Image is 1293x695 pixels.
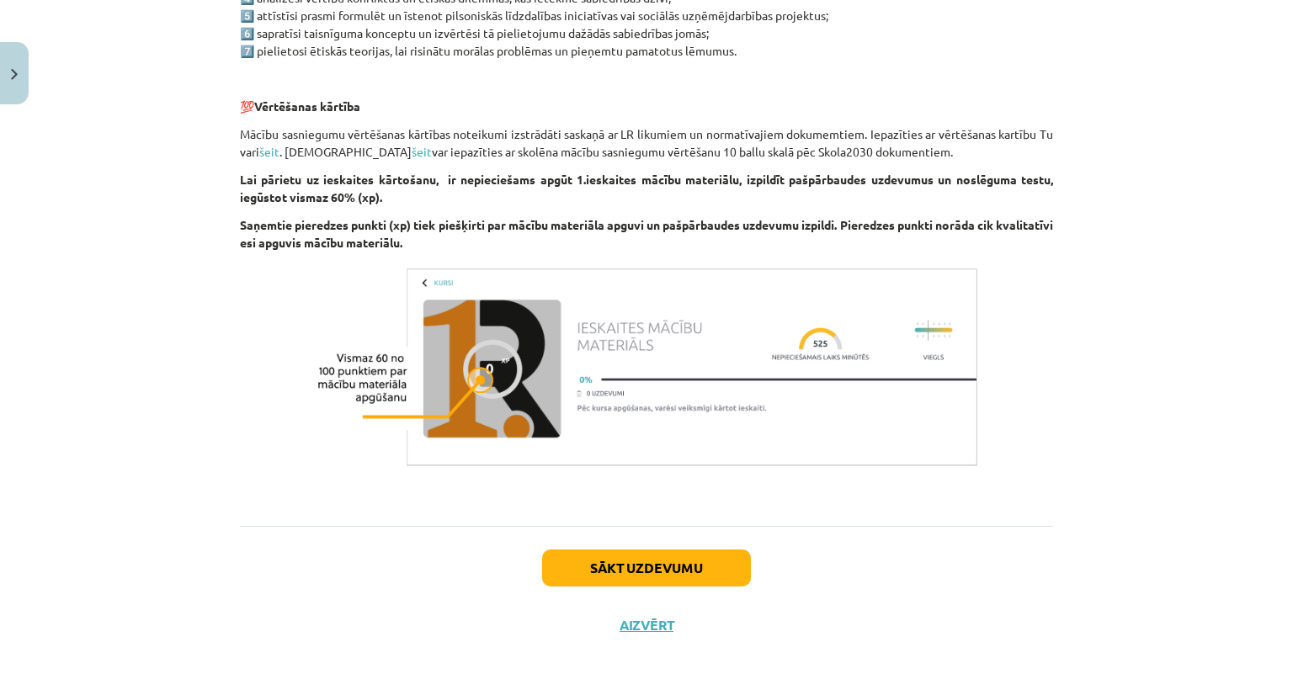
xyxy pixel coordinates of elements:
[259,144,279,159] a: šeit
[240,172,1053,204] strong: Lai pārietu uz ieskaites kārtošanu, ir nepieciešams apgūt 1.ieskaites mācību materiālu, izpildīt ...
[412,144,432,159] a: šeit
[11,69,18,80] img: icon-close-lesson-0947bae3869378f0d4975bcd49f059093ad1ed9edebbc8119c70593378902aed.svg
[542,549,751,586] button: Sākt uzdevumu
[240,217,1053,250] strong: Saņemtie pieredzes punkti (xp) tiek piešķirti par mācību materiāla apguvi un pašpārbaudes uzdevum...
[240,125,1053,161] p: Mācību sasniegumu vērtēšanas kārtības noteikumi izstrādāti saskaņā ar LR likumiem un normatīvajie...
[240,98,1053,115] p: 💯
[254,98,360,114] strong: Vērtēšanas kārtība
[615,617,678,634] button: Aizvērt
